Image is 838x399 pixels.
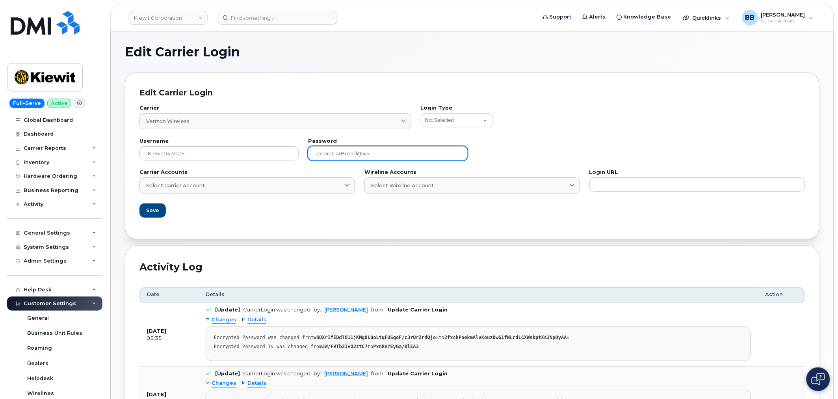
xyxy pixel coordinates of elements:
strong: w8DXrIfEDdTO11jKMg8L0oLtqFUSgoF/c3rOrZrdQjo= [314,335,439,340]
label: Login URL [589,170,805,175]
label: Carrier [139,106,411,111]
label: Login Type [421,106,805,111]
span: Details [247,316,266,324]
a: Select Wireline Account [364,177,580,194]
button: Save [139,203,166,218]
span: Select Wireline Account [371,182,434,189]
label: Wireline Accounts [364,170,580,175]
a: Select Carrier Account [139,177,355,194]
strong: 2fxckPoekmAlvKouzDwG1fNLrdLCXWskptXs2Np0yAA= [444,335,570,340]
span: from: [371,307,385,313]
a: [PERSON_NAME] [324,307,368,313]
b: Update Carrier Login [388,307,448,313]
div: CarrierLogin was changed [243,371,310,377]
span: Save [146,207,159,214]
span: by: [314,307,321,313]
th: Action [758,287,805,303]
div: Edit Carrier Login [139,87,805,99]
a: Verizon Wireless [139,113,411,129]
label: Password [308,139,467,144]
b: [Update] [215,307,240,313]
b: [Update] [215,371,240,377]
span: Details [247,380,266,387]
div: Encrypted Password Iv was changed from to [214,344,743,350]
strong: JW/FVTbZ1vO2ztC7 [322,344,368,349]
span: Edit Carrier Login [125,46,240,58]
div: Encrypted Password was changed from to [214,335,743,341]
span: Date [147,291,160,298]
span: Verizon Wireless [146,117,190,125]
label: Carrier Accounts [139,170,355,175]
span: Changes [212,316,236,324]
a: [PERSON_NAME] [324,371,368,377]
span: from: [371,371,385,377]
div: Activity Log [139,260,805,274]
label: Username [139,139,299,144]
div: 05:35 [147,335,191,342]
strong: PxnReYEyGa/BlEA3 [373,344,419,349]
span: Changes [212,380,236,387]
b: Update Carrier Login [388,371,448,377]
b: [DATE] [147,392,166,397]
b: [DATE] [147,328,166,334]
div: CarrierLogin was changed [243,307,310,313]
span: Details [206,291,225,298]
img: Open chat [812,373,825,386]
span: Select Carrier Account [146,182,205,189]
span: by: [314,371,321,377]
